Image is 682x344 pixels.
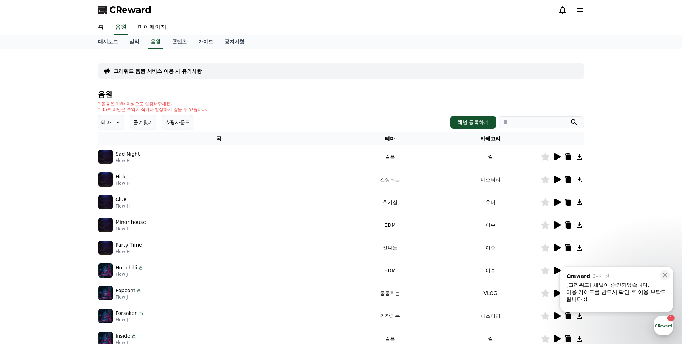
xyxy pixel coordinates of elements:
[115,294,142,300] p: Flow J
[110,236,118,242] span: 설정
[115,181,130,186] p: Flow H
[98,263,113,278] img: music
[115,264,137,272] p: Hot chilli
[340,305,440,327] td: 긴장되는
[115,317,144,323] p: Flow J
[98,101,207,107] p: * 볼륨은 15% 이상으로 설정해주세요.
[92,225,136,243] a: 설정
[440,236,541,259] td: 이슈
[450,116,496,129] button: 채널 등록하기
[115,272,144,277] p: Flow J
[47,225,92,243] a: 1대화
[340,259,440,282] td: EDM
[114,68,202,75] a: 크리워드 음원 서비스 이용 시 유의사항
[92,35,124,49] a: 대시보드
[115,332,130,340] p: Inside
[340,282,440,305] td: 통통튀는
[115,310,138,317] p: Forsaken
[340,132,440,145] th: 테마
[115,241,142,249] p: Party Time
[2,225,47,243] a: 홈
[340,145,440,168] td: 슬픈
[440,305,541,327] td: 미스터리
[98,195,113,209] img: music
[219,35,250,49] a: 공지사항
[340,214,440,236] td: EDM
[440,214,541,236] td: 이슈
[130,115,156,129] button: 즐겨찾기
[115,287,135,294] p: Popcorn
[98,132,340,145] th: 곡
[92,20,109,35] a: 홈
[65,236,74,242] span: 대화
[193,35,219,49] a: 가이드
[132,20,172,35] a: 마이페이지
[166,35,193,49] a: 콘텐츠
[440,168,541,191] td: 미스터리
[98,241,113,255] img: music
[114,20,128,35] a: 음원
[148,35,163,49] a: 음원
[440,282,541,305] td: VLOG
[22,236,27,242] span: 홈
[115,196,126,203] p: Clue
[109,4,151,16] span: CReward
[440,191,541,214] td: 유머
[98,286,113,300] img: music
[98,309,113,323] img: music
[101,117,111,127] p: 테마
[440,132,541,145] th: 카테고리
[98,115,124,129] button: 테마
[115,173,127,181] p: Hide
[115,158,140,163] p: Flow H
[98,90,584,98] h4: 음원
[98,107,207,112] p: * 35초 미만은 수익이 적거나 발생하지 않을 수 있습니다.
[115,219,146,226] p: Minor house
[72,225,75,231] span: 1
[340,191,440,214] td: 호기심
[115,150,140,158] p: Sad Night
[340,236,440,259] td: 신나는
[162,115,193,129] button: 쇼핑사운드
[440,145,541,168] td: 썰
[98,172,113,187] img: music
[98,218,113,232] img: music
[98,150,113,164] img: music
[115,249,142,254] p: Flow H
[98,4,151,16] a: CReward
[440,259,541,282] td: 이슈
[124,35,145,49] a: 실적
[340,168,440,191] td: 긴장되는
[115,226,146,232] p: Flow H
[115,203,130,209] p: Flow H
